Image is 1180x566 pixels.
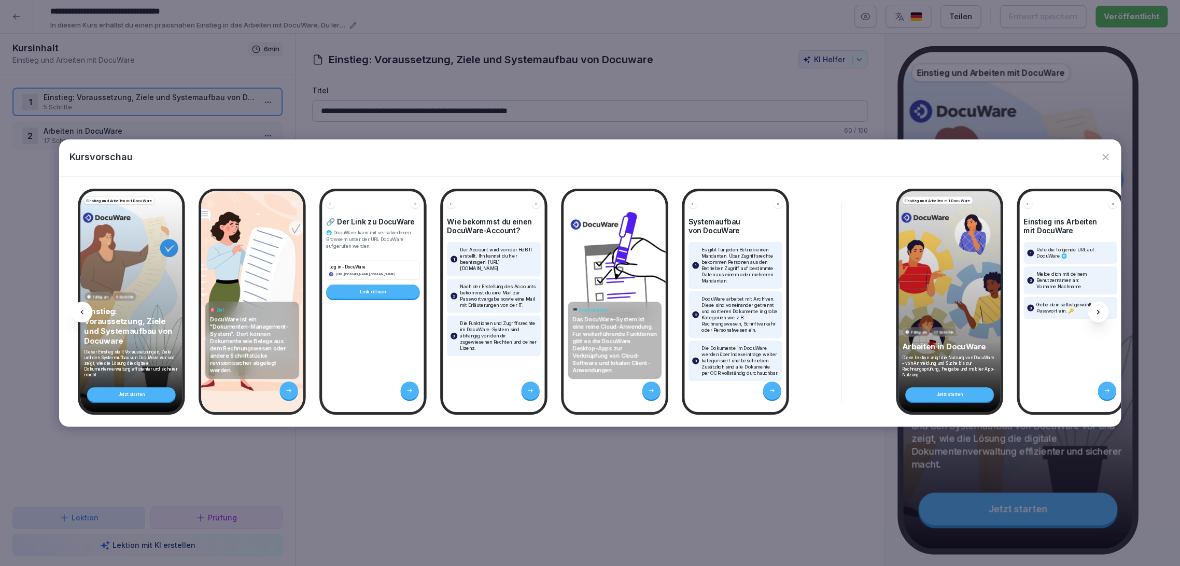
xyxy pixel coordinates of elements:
p: 🌐 DocuWare kann mit verschiedenen Browsern unter der URL DocuWare aufgerufen werden. [326,229,420,249]
h4: Systemaufbau von DocuWare [689,217,782,235]
p: 17 Schritte [934,329,953,335]
p: 2 [694,312,697,318]
img: favicon.ico [329,272,333,276]
h4: 🔗 Der Link zu DocuWare [326,217,420,226]
h4: 🖥️ Systemaufbau [572,307,657,313]
p: 5 Schritte [116,294,134,300]
p: Gebe dein selbstgewähltes Passwort ein. 🔑 [1036,302,1114,314]
p: Es gibt für jeden Betrieb einen Mandanten. Über Zugriffsrechte bekommen Personen aus den Betriebe... [701,247,779,284]
p: 3 [1029,305,1032,311]
p: Melde dich mit deinem Benutzernamen an: Vorname.Nachname [1036,271,1114,290]
p: 2 [1029,277,1032,284]
p: Der Account wird von der HdB IT erstellt. Ihn kannst du hier beantragen: [URL][DOMAIN_NAME] [460,247,537,272]
p: 1 [1030,250,1031,256]
p: Fällig am [92,294,109,300]
p: 3 [694,358,697,364]
p: Die Dokumente im DocuWare werden über Indexeinträge weiter kategorisiert und beschrieben. Zusätzl... [701,345,779,376]
h4: Einstieg ins Arbeiten mit DocuWare [1023,217,1117,235]
p: DocuWare arbeitet mit Archiven. Diese sind voneinander getrennt und sortieren Dokumente in grobe ... [701,296,779,333]
div: Link öffnen [326,285,420,299]
p: Diese Lektion zeigt die Nutzung von DocuWare – von Anmeldung und Suche bis zur Rechnungsprüfung, ... [902,355,997,377]
p: 2 [453,293,455,299]
p: [URL][DOMAIN_NAME][DOMAIN_NAME] [335,272,396,277]
p: Das DocuWare-System ist eine reine Cloud-Anwendung. Für weiterführende Funktionen gibt es die Doc... [572,316,657,374]
p: Einstieg und Arbeiten mit DocuWare [86,198,152,204]
p: DocuWare ist ein "Dokumenten-Management-System". Dort können Dokumente wie Belege aus dem Rechnun... [209,316,294,374]
p: 3 [453,333,455,339]
p: 1 [453,256,455,262]
div: Jetzt starten [87,387,176,402]
p: Die Funktionen und Zugriffsrechte im DocuWare-System sind abhängig von den dir zugewiesenen Recht... [460,320,537,351]
p: Arbeiten in DocuWare [902,342,997,351]
p: Kursvorschau [69,150,133,164]
p: Fällig am [910,329,927,335]
p: Nach der Erstellung des Accounts bekommst du eine Mail zur Passwortvergabe sowie eine Mail mit Er... [460,284,537,308]
div: Jetzt starten [905,387,994,402]
p: 1 [695,262,696,268]
p: Log in - DocuWare [329,264,396,270]
p: Dieser Einstieg stellt Voraussetzungen, Ziele und den Systemaufbau von DocuWare vor und zeigt, wi... [84,349,179,377]
h4: Wie bekommst du einen DocuWare-Account? [447,217,541,235]
p: Einstieg und Arbeiten mit DocuWare [904,198,970,204]
p: Einstieg: Voraussetzung, Ziele und Systemaufbau von Docuware [84,306,179,346]
h4: 🎯 Ziel [209,307,294,313]
p: Rufe die folgende URL auf: DocuWare 🌐 [1036,247,1114,259]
